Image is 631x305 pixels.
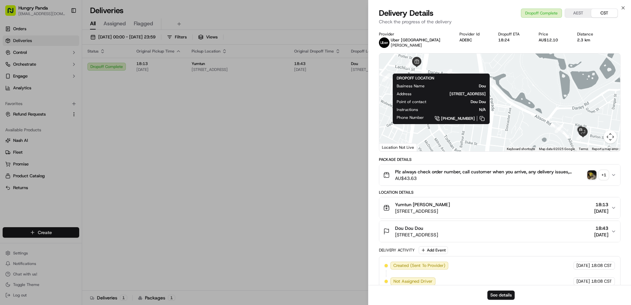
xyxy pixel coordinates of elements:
img: uber-new-logo.jpeg [379,37,389,48]
div: Price [539,32,567,37]
div: Distance [577,32,602,37]
span: 18:08 CST [591,263,612,269]
div: We're available if you need us! [30,69,90,75]
p: Welcome 👋 [7,26,120,37]
span: Instructions [397,107,418,112]
div: + 1 [599,170,608,180]
button: Plz always check order number, call customer when you arrive, any delivery issues, Contact WhatsA... [379,164,620,185]
div: Package Details [379,157,620,162]
span: 18:13 [594,201,608,208]
div: 7 [555,124,563,133]
span: Address [397,91,411,97]
span: [STREET_ADDRESS] [395,231,438,238]
img: Google [381,143,403,151]
span: Dou Dou Dou [395,225,423,231]
div: Provider [379,32,449,37]
button: Add Event [419,246,448,254]
span: API Documentation [62,147,105,153]
button: Dou Dou Dou[STREET_ADDRESS]18:43[DATE] [379,221,620,242]
span: [PERSON_NAME] [391,43,422,48]
div: Dropoff ETA [498,32,528,37]
div: 18:24 [498,37,528,43]
a: [PHONE_NUMBER] [434,115,486,122]
span: [STREET_ADDRESS] [395,208,450,214]
button: Map camera controls [604,130,617,143]
span: Plz always check order number, call customer when you arrive, any delivery issues, Contact WhatsA... [395,168,585,175]
button: See all [102,84,120,92]
span: 8月27日 [58,120,74,125]
a: Powered byPylon [46,163,80,168]
img: 1736555255976-a54dd68f-1ca7-489b-9aae-adbdc363a1c4 [7,63,18,75]
span: Yumtun [PERSON_NAME] [395,201,450,208]
span: Business Name [397,83,425,89]
a: Open this area in Google Maps (opens a new window) [381,143,403,151]
div: 1 [382,73,391,82]
img: Asif Zaman Khan [7,113,17,124]
div: 4 [405,60,414,69]
div: 📗 [7,147,12,153]
button: See details [487,291,515,300]
img: 1736555255976-a54dd68f-1ca7-489b-9aae-adbdc363a1c4 [13,120,18,125]
p: Uber [GEOGRAPHIC_DATA] [391,37,440,43]
button: ADE8C [459,37,472,43]
span: [DATE] [576,278,590,284]
span: • [22,102,24,107]
span: AU$43.63 [395,175,585,182]
input: Got a question? Start typing here... [17,42,118,49]
div: Delivery Activity [379,248,415,253]
span: Point of contact [397,99,426,104]
div: 💻 [56,147,61,153]
span: N/A [429,107,486,112]
span: Knowledge Base [13,147,50,153]
img: Nash [7,7,20,20]
a: 📗Knowledge Base [4,144,53,156]
span: [PERSON_NAME] [20,120,53,125]
div: 2.3 km [577,37,602,43]
span: Phone Number [397,115,424,120]
span: Dou [435,83,486,89]
span: Not Assigned Driver [393,278,432,284]
div: Past conversations [7,85,44,91]
p: Check the progress of the delivery [379,18,620,25]
span: Created (Sent To Provider) [393,263,445,269]
div: Location Details [379,190,620,195]
button: Yumtun [PERSON_NAME][STREET_ADDRESS]18:13[DATE] [379,197,620,218]
img: photo_proof_of_pickup image [587,170,596,180]
div: 6 [484,77,493,86]
span: [DATE] [576,263,590,269]
a: 💻API Documentation [53,144,108,156]
button: CST [591,9,618,17]
a: Report a map error [592,147,618,151]
div: Location Not Live [379,143,417,151]
div: Start new chat [30,63,108,69]
span: Dou Dou [437,99,486,104]
img: 8016278978528_b943e370aa5ada12b00a_72.png [14,63,26,75]
span: DROPOFF LOCATION [397,76,434,81]
button: AEST [565,9,591,17]
span: [STREET_ADDRESS] [422,91,486,97]
span: [DATE] [594,208,608,214]
span: Map data ©2025 Google [539,147,575,151]
span: • [55,120,57,125]
div: Provider Id [459,32,488,37]
div: 8 [576,132,585,140]
a: Terms (opens in new tab) [579,147,588,151]
span: [DATE] [594,231,608,238]
button: Start new chat [112,65,120,73]
button: Keyboard shortcuts [507,147,535,151]
span: [PHONE_NUMBER] [441,116,475,121]
button: photo_proof_of_pickup image+1 [587,170,608,180]
span: Pylon [65,163,80,168]
span: 9月17日 [25,102,41,107]
div: AU$12.10 [539,37,567,43]
span: 18:43 [594,225,608,231]
span: Delivery Details [379,8,433,18]
span: 18:08 CST [591,278,612,284]
div: 5 [444,69,452,77]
